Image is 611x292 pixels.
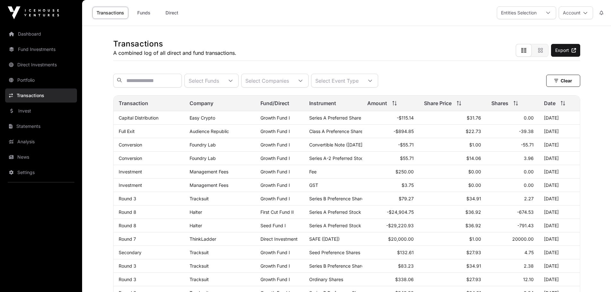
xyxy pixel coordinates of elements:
div: Chat Widget [579,261,611,292]
span: 4.75 [524,250,534,255]
a: Transactions [5,88,77,103]
span: Series A Preferred Stock [309,209,361,215]
span: $22.73 [466,129,481,134]
a: Round 3 [119,196,136,201]
span: Share Price [424,99,452,107]
span: $1.00 [469,236,481,242]
a: Foundry Lab [190,142,216,147]
p: A combined log of all direct and fund transactions. [113,49,236,57]
a: Full Exit [119,129,135,134]
a: Round 3 [119,277,136,282]
td: [DATE] [539,152,580,165]
span: 2.38 [524,263,534,269]
td: $55.71 [362,152,419,165]
td: [DATE] [539,232,580,246]
td: $250.00 [362,165,419,179]
a: Tracksuit [190,277,209,282]
a: Growth Fund I [260,142,290,147]
td: $83.23 [362,259,419,273]
a: Direct [159,7,185,19]
td: [DATE] [539,138,580,152]
td: [DATE] [539,219,580,232]
span: Date [544,99,556,107]
p: Management Fees [190,169,250,174]
td: [DATE] [539,273,580,286]
a: Round 8 [119,209,136,215]
td: $338.06 [362,273,419,286]
span: 0.00 [524,115,534,121]
a: ThinkLadder [190,236,216,242]
a: Settings [5,165,77,179]
td: -$29,220.93 [362,219,419,232]
span: Class A Preference Shares [309,129,365,134]
a: Foundry Lab [190,155,216,161]
span: 0.00 [524,169,534,174]
span: $27.93 [466,277,481,282]
span: -674.53 [517,209,534,215]
span: 2.27 [524,196,534,201]
td: [DATE] [539,179,580,192]
a: Halter [190,209,202,215]
a: Easy Crypto [190,115,215,121]
td: [DATE] [539,192,580,205]
td: -$24,904.75 [362,205,419,219]
a: Growth Fund I [260,115,290,121]
a: Invest [5,104,77,118]
a: Halter [190,223,202,228]
h1: Transactions [113,39,236,49]
td: $132.61 [362,246,419,259]
span: Direct Investment [260,236,298,242]
span: 12.10 [523,277,534,282]
span: $34.91 [466,196,481,201]
a: Growth Fund I [260,129,290,134]
td: [DATE] [539,259,580,273]
a: Conversion [119,155,142,161]
span: 20000.00 [512,236,534,242]
td: [DATE] [539,125,580,138]
td: [DATE] [539,205,580,219]
a: Growth Fund I [260,277,290,282]
td: -$115.14 [362,111,419,125]
span: Instrument [309,99,336,107]
p: Management Fees [190,182,250,188]
a: Tracksuit [190,250,209,255]
td: -$55.71 [362,138,419,152]
span: -791.43 [517,223,534,228]
span: Fee [309,169,317,174]
a: Transactions [92,7,128,19]
a: Direct Investments [5,58,77,72]
div: Entities Selection [497,7,540,19]
span: $36.92 [465,223,481,228]
span: -39.38 [519,129,534,134]
a: Conversion [119,142,142,147]
span: Series B Preference Shares [309,263,366,269]
span: Transaction [119,99,148,107]
a: Fund Investments [5,42,77,56]
td: [DATE] [539,165,580,179]
span: $0.00 [468,182,481,188]
td: $20,000.00 [362,232,419,246]
div: Select Funds [185,74,223,87]
span: -55.71 [521,142,534,147]
span: Series A Preferred Share [309,115,361,121]
a: Round 8 [119,223,136,228]
a: News [5,150,77,164]
div: Select Event Type [311,74,362,87]
a: Round 3 [119,263,136,269]
span: Series A-2 Preferred Stock [309,155,366,161]
span: Shares [491,99,508,107]
a: Statements [5,119,77,133]
span: 0.00 [524,182,534,188]
a: Funds [131,7,157,19]
a: Export [551,44,580,57]
span: $27.93 [466,250,481,255]
td: [DATE] [539,111,580,125]
a: Growth Fund I [260,169,290,174]
a: Growth Fund I [260,196,290,201]
a: Investment [119,182,142,188]
span: Company [190,99,213,107]
span: Ordinary Shares [309,277,343,282]
span: $34.91 [466,263,481,269]
span: Fund/Direct [260,99,289,107]
span: $14.06 [466,155,481,161]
